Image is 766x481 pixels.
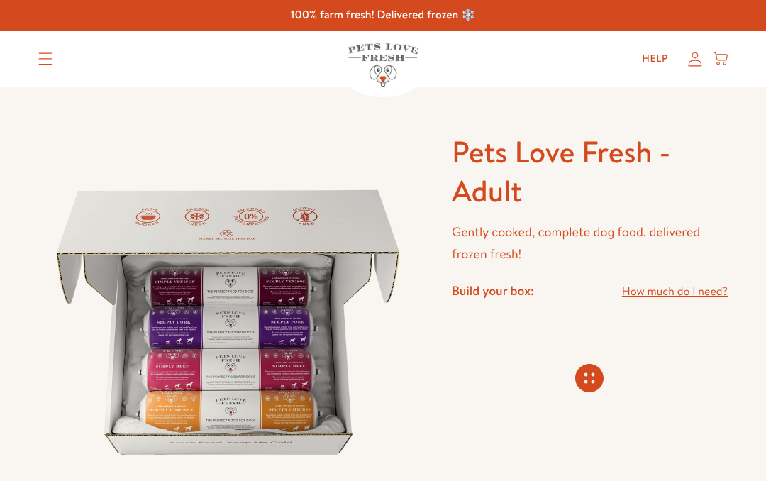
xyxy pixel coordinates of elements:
svg: Connecting store [575,364,604,392]
summary: Translation missing: en.sections.header.menu [27,41,64,77]
p: Gently cooked, complete dog food, delivered frozen fresh! [452,221,728,265]
a: How much do I need? [622,282,728,302]
h4: Build your box: [452,282,534,299]
img: Pets Love Fresh [348,43,418,87]
h1: Pets Love Fresh - Adult [452,133,728,210]
a: Help [631,45,679,73]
